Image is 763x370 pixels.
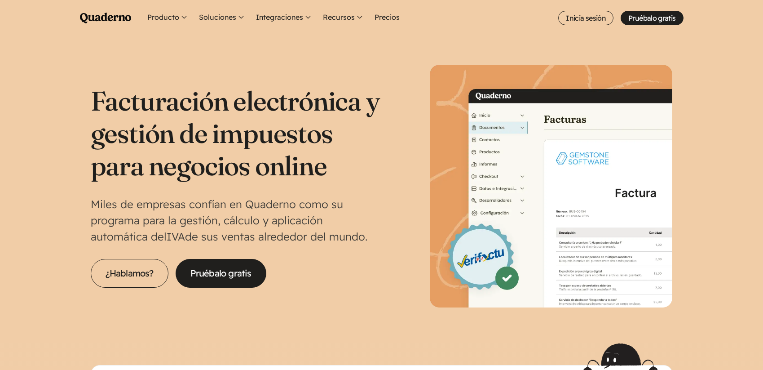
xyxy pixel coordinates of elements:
abbr: Impuesto sobre el Valor Añadido [167,230,185,243]
a: Pruébalo gratis [621,11,683,25]
a: Inicia sesión [558,11,613,25]
h1: Facturación electrónica y gestión de impuestos para negocios online [91,85,382,182]
a: ¿Hablamos? [91,259,168,288]
img: Interfaz de Quaderno mostrando la página Factura con el distintivo Verifactu [430,65,672,308]
p: Miles de empresas confían en Quaderno como su programa para la gestión, cálculo y aplicación auto... [91,196,382,245]
a: Pruébalo gratis [176,259,266,288]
